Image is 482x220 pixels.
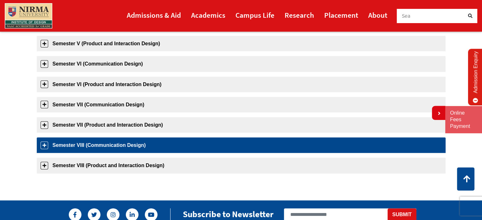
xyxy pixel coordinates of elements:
[235,8,274,22] a: Campus Life
[402,12,411,19] span: Sea
[37,137,446,153] a: Semester VIII (Communication Design)
[127,8,181,22] a: Admissions & Aid
[450,110,477,129] a: Online Fees Payment
[324,8,358,22] a: Placement
[37,56,446,72] a: Semester VI (Communication Design)
[5,3,52,28] img: main_logo
[183,209,273,219] h2: Subscribe to Newsletter
[368,8,387,22] a: About
[285,8,314,22] a: Research
[37,77,446,92] a: Semester VI (Product and Interaction Design)
[37,36,446,51] a: Semester V (Product and Interaction Design)
[37,117,446,133] a: Semester VII (Product and Interaction Design)
[191,8,225,22] a: Academics
[37,97,446,112] a: Semester VII (Communication Design)
[37,158,446,173] a: Semester VIII (Product and Interaction Design)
